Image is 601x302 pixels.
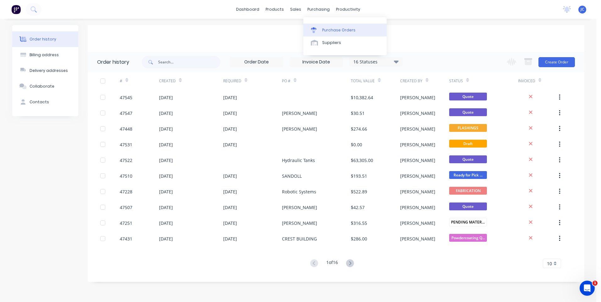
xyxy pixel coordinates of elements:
div: [DATE] [159,235,173,242]
div: [DATE] [159,141,173,148]
div: 47510 [120,173,132,179]
div: $286.00 [351,235,367,242]
div: Robotic Systems [282,188,316,195]
div: [PERSON_NAME] [400,204,435,211]
div: $10,382.64 [351,94,373,101]
div: [DATE] [223,235,237,242]
div: productivity [333,5,363,14]
span: Draft [449,140,487,148]
span: PENDING MATERIA... [449,218,487,226]
div: [DATE] [223,204,237,211]
div: [PERSON_NAME] [282,126,317,132]
div: [DATE] [223,110,237,116]
div: 47547 [120,110,132,116]
div: [PERSON_NAME] [400,188,435,195]
div: Total Value [351,72,400,89]
div: $30.51 [351,110,365,116]
button: Collaborate [12,78,78,94]
div: $63,305.00 [351,157,373,164]
div: Required [223,72,282,89]
div: [PERSON_NAME] [400,126,435,132]
div: [DATE] [223,188,237,195]
div: [DATE] [159,110,173,116]
div: [PERSON_NAME] [400,141,435,148]
div: $42.57 [351,204,365,211]
div: Hydraulic Tanks [282,157,315,164]
div: Billing address [30,52,59,58]
div: [DATE] [223,94,237,101]
iframe: Intercom live chat [580,281,595,296]
span: Quote [449,93,487,100]
div: $522.89 [351,188,367,195]
span: 10 [547,260,552,267]
div: PO # [282,72,351,89]
input: Search... [158,56,220,68]
button: Contacts [12,94,78,110]
div: purchasing [304,5,333,14]
div: [DATE] [223,141,237,148]
div: [PERSON_NAME] [400,110,435,116]
div: Created [159,78,176,84]
div: [PERSON_NAME] [282,204,317,211]
span: Powdercoating Q... [449,234,487,242]
div: 47228 [120,188,132,195]
div: Order history [30,36,56,42]
div: Contacts [30,99,49,105]
div: Collaborate [30,84,54,89]
img: Factory [11,5,21,14]
div: Created [159,72,223,89]
span: Quote [449,108,487,116]
a: Purchase Orders [303,24,387,36]
span: Quote [449,155,487,163]
div: [DATE] [159,94,173,101]
div: Invoiced [518,78,535,84]
div: 47531 [120,141,132,148]
div: Delivery addresses [30,68,68,73]
div: Total Value [351,78,375,84]
div: 47431 [120,235,132,242]
div: [DATE] [159,220,173,226]
div: 47448 [120,126,132,132]
div: [PERSON_NAME] [282,110,317,116]
button: Billing address [12,47,78,63]
div: Status [449,72,518,89]
div: [DATE] [223,220,237,226]
div: Invoiced [518,72,557,89]
a: dashboard [233,5,262,14]
div: products [262,5,287,14]
div: [DATE] [159,173,173,179]
div: 47507 [120,204,132,211]
div: [PERSON_NAME] [282,220,317,226]
input: Invoice Date [290,57,343,67]
input: Order Date [230,57,283,67]
div: [DATE] [159,188,173,195]
button: Create Order [538,57,575,67]
div: 47251 [120,220,132,226]
div: Required [223,78,241,84]
span: JC [581,7,584,12]
div: 1 of 16 [326,259,338,268]
div: [DATE] [223,173,237,179]
div: Suppliers [322,40,341,46]
div: sales [287,5,304,14]
div: CREST BUILDING [282,235,317,242]
div: PO # [282,78,290,84]
a: Suppliers [303,36,387,49]
div: [DATE] [159,204,173,211]
div: [PERSON_NAME] [400,157,435,164]
div: Created By [400,72,449,89]
div: $0.00 [351,141,362,148]
div: Purchase Orders [322,27,356,33]
div: SANDOLL [282,173,302,179]
span: Quote [449,202,487,210]
div: [PERSON_NAME] [400,235,435,242]
div: [PERSON_NAME] [400,94,435,101]
div: $193.51 [351,173,367,179]
div: $316.55 [351,220,367,226]
div: # [120,78,122,84]
span: FLASHINGS [449,124,487,132]
div: 47522 [120,157,132,164]
div: $274.66 [351,126,367,132]
span: FABRICATION [449,187,487,195]
button: Delivery addresses [12,63,78,78]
